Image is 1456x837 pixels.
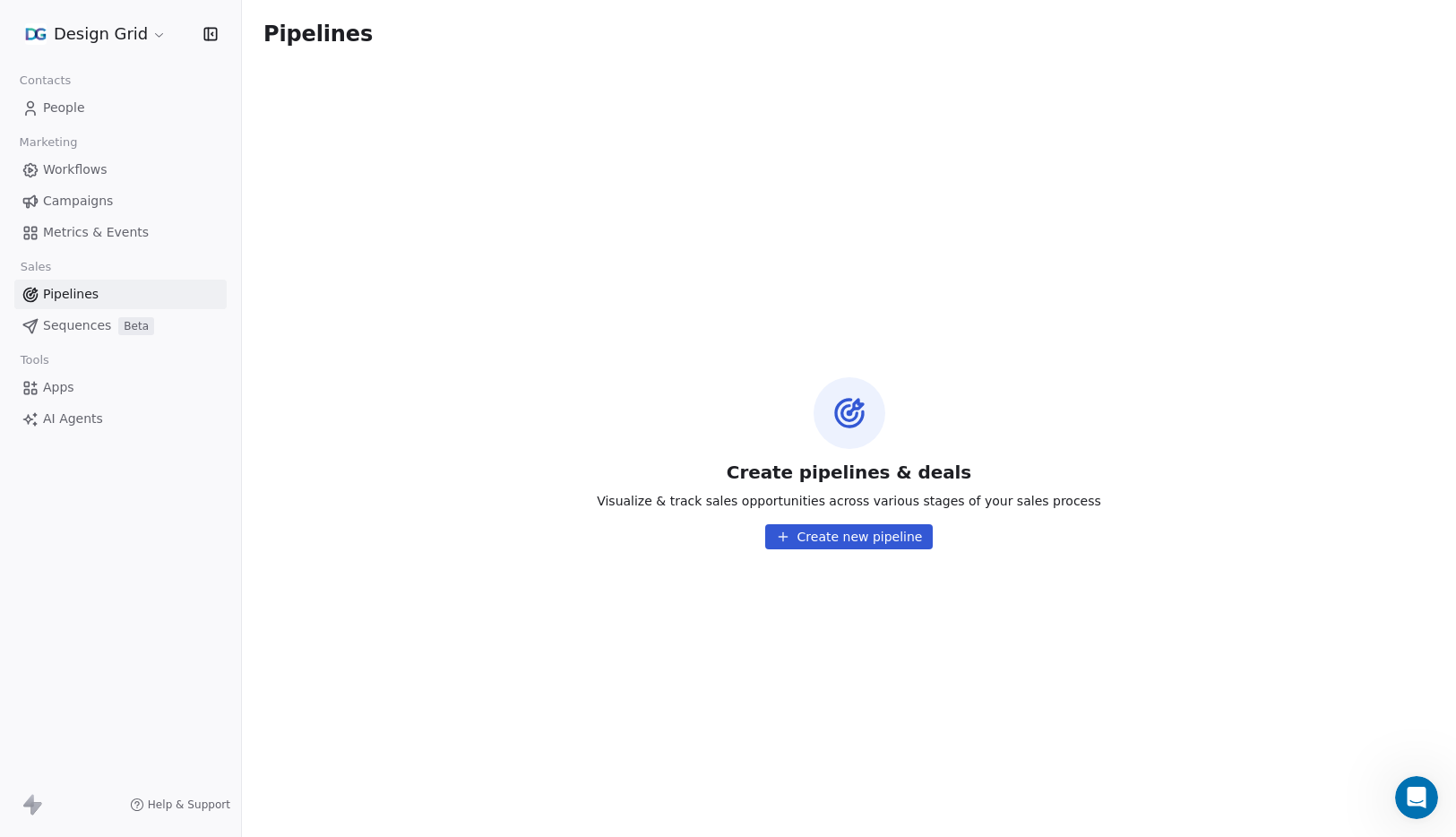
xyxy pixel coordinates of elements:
[157,8,205,39] h1: Help
[14,373,227,402] a: Apps
[282,604,314,617] span: Help
[13,254,59,280] span: Sales
[43,378,74,397] span: Apps
[43,410,103,428] span: AI Agents
[18,416,319,435] p: CRM
[18,178,319,235] p: This collection has articles that have information about Getting Started with Swipe One
[14,280,227,309] a: Pipelines
[14,155,227,185] a: Workflows
[14,218,227,247] a: Metrics & Events
[12,47,347,81] div: Search for helpSearch for help
[22,19,170,49] button: Design Grid
[263,22,373,47] span: Pipelines
[130,798,230,812] a: Help & Support
[43,160,108,179] span: Workflows
[18,527,319,546] p: Workflows
[18,156,319,175] p: Getting Started
[118,317,154,335] span: Beta
[12,129,85,156] span: Marketing
[18,286,319,305] p: Account Management
[41,604,78,617] span: Home
[18,549,319,587] p: This collections has information about how to set up Workflows within Swipe One.
[149,604,211,617] span: Messages
[14,404,227,434] a: AI Agents
[43,99,85,117] span: People
[13,347,56,374] span: Tools
[148,798,230,812] span: Help & Support
[14,186,227,216] a: Campaigns
[18,238,76,257] span: 4 articles
[43,223,149,242] span: Metrics & Events
[119,559,238,631] button: Messages
[54,22,148,46] span: Design Grid
[18,438,319,476] p: How to add, manage and organize your contacts within Swipe One.
[1395,776,1438,819] iframe: To enrich screen reader interactions, please activate Accessibility in Grammarly extension settings
[597,492,1101,510] span: Visualize & track sales opportunities across various stages of your sales process
[18,368,76,387] span: 8 articles
[25,23,47,45] img: Design-Grid-square.jpg
[12,47,347,81] input: Search for help
[18,105,340,126] h2: 9 collections
[43,316,111,335] span: Sequences
[43,285,99,304] span: Pipelines
[18,308,319,365] p: This collection contains information about the Account Management and settings in [GEOGRAPHIC_DAT...
[14,93,227,123] a: People
[12,67,79,94] span: Contacts
[239,559,358,631] button: Help
[765,524,934,549] button: Create new pipeline
[14,311,227,341] a: SequencesBeta
[18,479,83,498] span: 24 articles
[43,192,113,211] span: Campaigns
[727,460,971,485] span: Create pipelines & deals
[314,7,347,39] div: Close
